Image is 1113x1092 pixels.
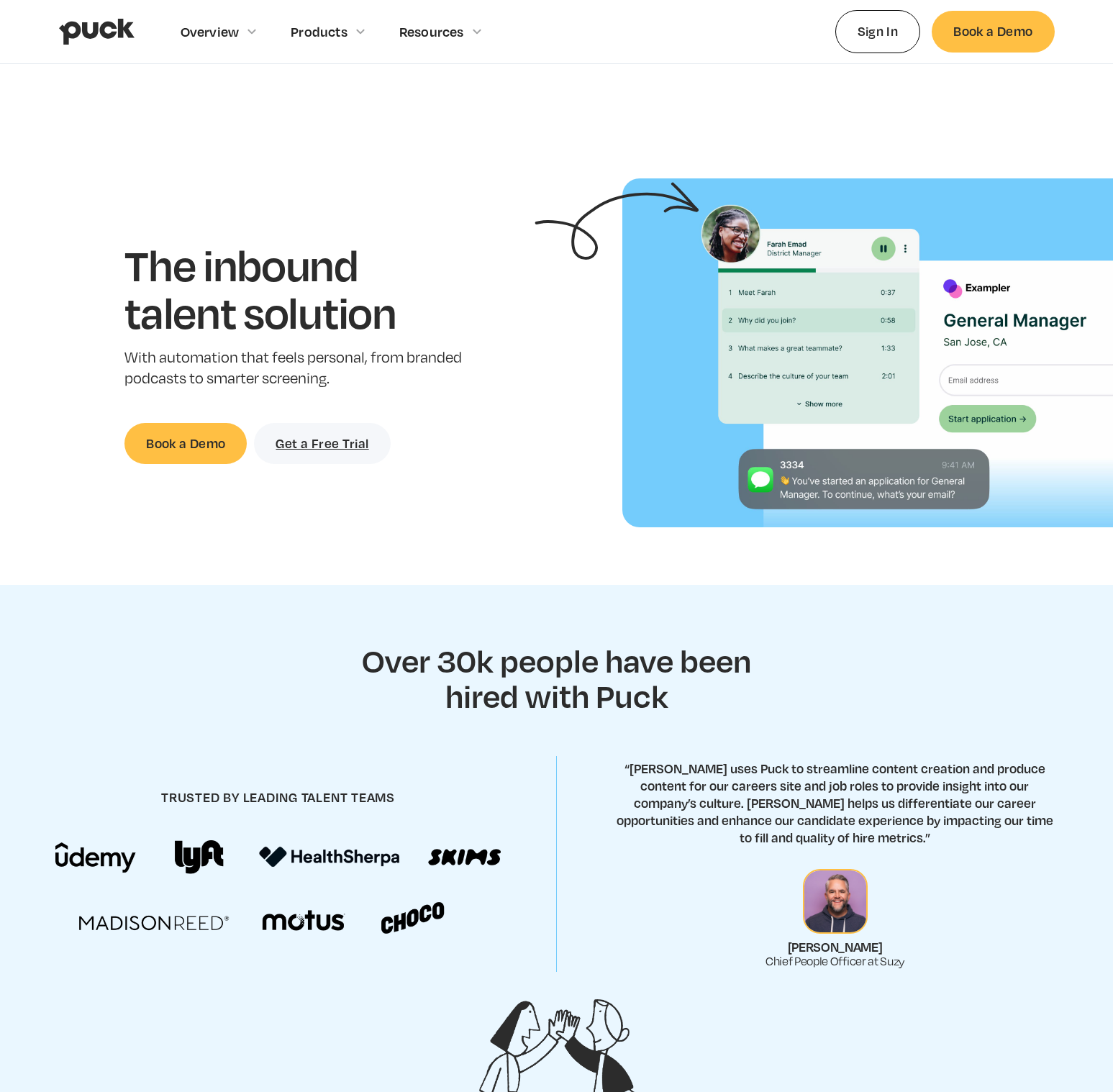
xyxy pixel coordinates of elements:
[124,423,247,464] a: Book a Demo
[181,24,240,40] div: Overview
[932,11,1054,52] a: Book a Demo
[291,24,347,40] div: Products
[254,423,390,464] a: Get a Free Trial
[161,789,395,806] h4: trusted by leading talent teams
[766,955,904,968] div: Chief People Officer at Suzy
[124,241,466,335] h1: The inbound talent solution
[788,939,883,955] div: [PERSON_NAME]
[345,642,769,714] h2: Over 30k people have been hired with Puck
[612,760,1057,846] p: “[PERSON_NAME] uses Puck to streamline content creation and produce content for our careers site ...
[835,10,921,53] a: Sign In
[399,24,464,40] div: Resources
[124,347,466,389] p: With automation that feels personal, from branded podcasts to smarter screening.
